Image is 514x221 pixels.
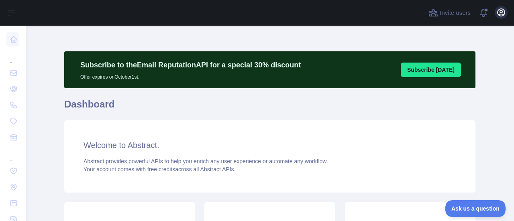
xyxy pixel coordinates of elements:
[80,59,301,71] p: Subscribe to the Email Reputation API for a special 30 % discount
[6,48,19,64] div: ...
[64,98,475,117] h1: Dashboard
[84,166,235,172] span: Your account comes with across all Abstract APIs.
[445,200,506,217] iframe: Toggle Customer Support
[80,71,301,80] p: Offer expires on October 1st.
[427,6,472,19] button: Invite users
[84,140,456,151] h3: Welcome to Abstract.
[84,158,328,164] span: Abstract provides powerful APIs to help you enrich any user experience or automate any workflow.
[440,8,471,18] span: Invite users
[401,63,461,77] button: Subscribe [DATE]
[147,166,175,172] span: free credits
[6,146,19,162] div: ...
